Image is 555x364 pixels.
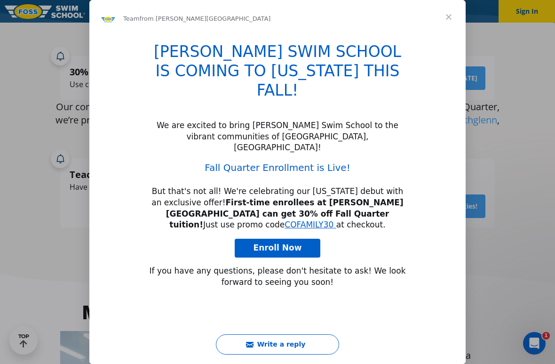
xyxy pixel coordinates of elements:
[235,239,321,258] a: Enroll Now
[254,243,302,252] span: Enroll Now
[139,15,270,22] span: from [PERSON_NAME][GEOGRAPHIC_DATA]
[216,334,339,355] button: Write a reply
[205,162,350,173] a: Fall Quarter Enrollment is Live!
[147,42,408,106] h1: [PERSON_NAME] SWIM SCHOOL IS COMING TO [US_STATE] THIS FALL!
[285,220,333,229] a: COFAMILY30
[147,186,408,231] div: But that's not all! We're celebrating our [US_STATE] debut with an exclusive offer! Just use prom...
[147,120,408,154] div: We are excited to bring [PERSON_NAME] Swim School to the vibrant communities of [GEOGRAPHIC_DATA]...
[166,198,404,230] b: First-time enrollees at [PERSON_NAME][GEOGRAPHIC_DATA] can get 30% off Fall Quarter tuition!
[123,15,139,22] span: Team
[147,266,408,288] div: If you have any questions, please don't hesitate to ask! We look forward to seeing you soon!
[101,11,116,26] img: Profile image for Team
